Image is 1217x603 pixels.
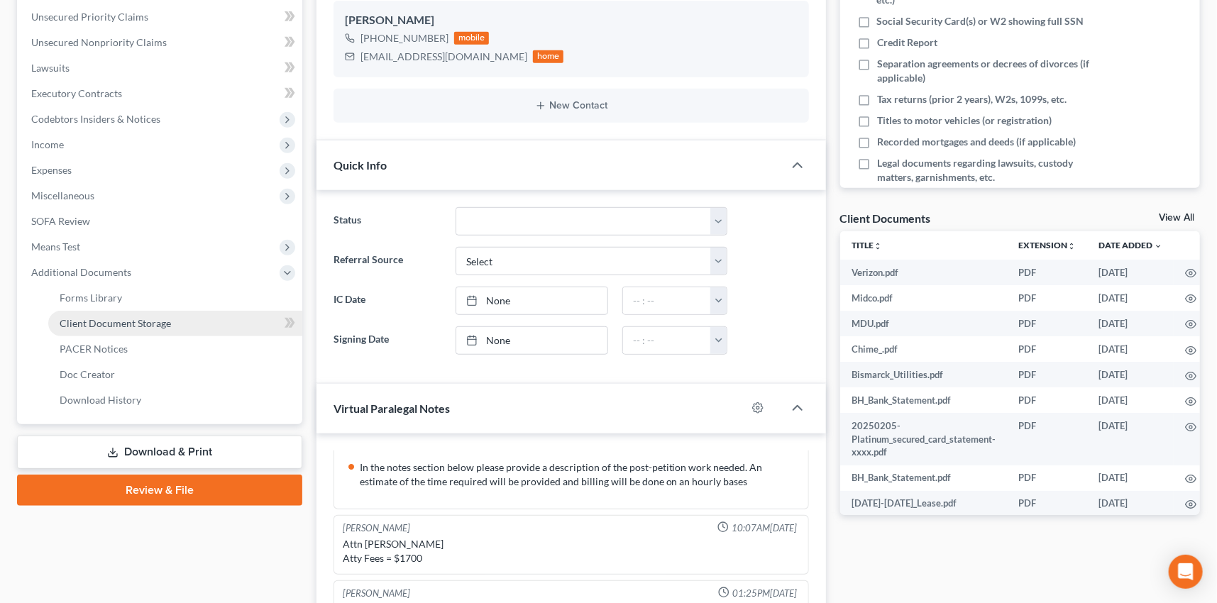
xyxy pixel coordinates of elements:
[360,31,448,45] div: [PHONE_NUMBER]
[877,92,1067,106] span: Tax returns (prior 2 years), W2s, 1099s, etc.
[60,343,128,355] span: PACER Notices
[1154,242,1162,250] i: expand_more
[1007,491,1087,516] td: PDF
[20,30,302,55] a: Unsecured Nonpriority Claims
[840,491,1007,516] td: [DATE]-[DATE]_Lease.pdf
[1018,240,1076,250] a: Extensionunfold_more
[334,158,387,172] span: Quick Info
[48,336,302,362] a: PACER Notices
[1007,260,1087,285] td: PDF
[31,189,94,201] span: Miscellaneous
[852,240,882,250] a: Titleunfold_more
[1087,387,1174,413] td: [DATE]
[533,50,564,63] div: home
[732,521,797,535] span: 10:07AM[DATE]
[840,260,1007,285] td: Verizon.pdf
[840,413,1007,465] td: 20250205-Platinum_secured_card_statement-xxxx.pdf
[1098,240,1162,250] a: Date Added expand_more
[1087,413,1174,465] td: [DATE]
[1007,285,1087,311] td: PDF
[623,327,711,354] input: -- : --
[31,138,64,150] span: Income
[345,12,798,29] div: [PERSON_NAME]
[20,209,302,234] a: SOFA Review
[20,4,302,30] a: Unsecured Priority Claims
[17,436,302,469] a: Download & Print
[1087,465,1174,491] td: [DATE]
[360,460,800,489] div: In the notes section below please provide a description of the post-petition work needed. An esti...
[1087,285,1174,311] td: [DATE]
[20,55,302,81] a: Lawsuits
[877,14,1084,28] span: Social Security Card(s) or W2 showing full SSN
[345,100,798,111] button: New Contact
[877,114,1052,128] span: Titles to motor vehicles (or registration)
[326,326,449,355] label: Signing Date
[48,387,302,413] a: Download History
[326,247,449,275] label: Referral Source
[31,113,160,125] span: Codebtors Insiders & Notices
[326,207,449,236] label: Status
[840,285,1007,311] td: Midco.pdf
[1007,413,1087,465] td: PDF
[31,240,80,253] span: Means Test
[48,285,302,311] a: Forms Library
[840,336,1007,362] td: Chime_.pdf
[840,465,1007,491] td: BH_Bank_Statement.pdf
[343,537,800,565] div: Attn [PERSON_NAME] Atty Fees = $1700
[454,32,490,45] div: mobile
[343,587,410,600] div: [PERSON_NAME]
[31,11,148,23] span: Unsecured Priority Claims
[1067,242,1076,250] i: unfold_more
[360,50,527,64] div: [EMAIL_ADDRESS][DOMAIN_NAME]
[343,521,410,535] div: [PERSON_NAME]
[732,587,797,600] span: 01:25PM[DATE]
[874,242,882,250] i: unfold_more
[1007,465,1087,491] td: PDF
[17,475,302,506] a: Review & File
[1007,362,1087,387] td: PDF
[48,362,302,387] a: Doc Creator
[456,287,607,314] a: None
[31,215,90,227] span: SOFA Review
[1007,311,1087,336] td: PDF
[60,394,141,406] span: Download History
[31,87,122,99] span: Executory Contracts
[877,135,1076,149] span: Recorded mortgages and deeds (if applicable)
[623,287,711,314] input: -- : --
[20,81,302,106] a: Executory Contracts
[60,317,171,329] span: Client Document Storage
[60,368,115,380] span: Doc Creator
[326,287,449,315] label: IC Date
[60,292,122,304] span: Forms Library
[48,311,302,336] a: Client Document Storage
[840,211,931,226] div: Client Documents
[31,164,72,176] span: Expenses
[840,362,1007,387] td: Bismarck_Utilities.pdf
[840,311,1007,336] td: MDU.pdf
[1087,362,1174,387] td: [DATE]
[334,402,450,415] span: Virtual Paralegal Notes
[1007,387,1087,413] td: PDF
[1087,311,1174,336] td: [DATE]
[456,327,607,354] a: None
[1159,213,1194,223] a: View All
[31,36,167,48] span: Unsecured Nonpriority Claims
[1087,336,1174,362] td: [DATE]
[1007,336,1087,362] td: PDF
[877,35,937,50] span: Credit Report
[877,156,1098,184] span: Legal documents regarding lawsuits, custody matters, garnishments, etc.
[840,387,1007,413] td: BH_Bank_Statement.pdf
[1087,260,1174,285] td: [DATE]
[31,62,70,74] span: Lawsuits
[877,57,1098,85] span: Separation agreements or decrees of divorces (if applicable)
[1087,491,1174,516] td: [DATE]
[1169,555,1203,589] div: Open Intercom Messenger
[31,266,131,278] span: Additional Documents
